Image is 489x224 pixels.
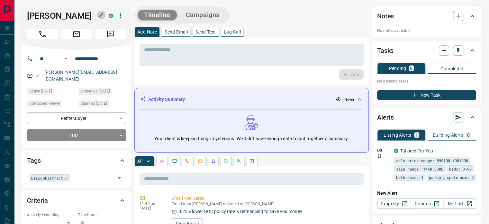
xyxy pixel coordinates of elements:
h2: Alerts [377,112,394,122]
p: 0 [410,66,412,71]
div: Criteria [27,193,126,208]
h1: [PERSON_NAME] [27,11,99,21]
svg: Requests [223,159,229,164]
span: Active [DATE] [29,88,52,94]
span: parking spots min: 2 [429,174,474,180]
h2: Criteria [27,195,48,206]
a: Property [377,199,410,209]
svg: Notes [159,159,164,164]
p: Email from [PERSON_NAME] delivered to [PERSON_NAME] [172,202,361,206]
button: Open [62,55,69,63]
div: Notes [377,8,476,24]
p: 0 [467,133,470,137]
p: Building Alerts [433,133,463,137]
button: Campaigns [179,10,226,20]
span: beds: 3-99 [449,166,472,172]
span: Claimed [DATE] [80,100,107,107]
div: Wed Sep 18 2019 [78,88,126,97]
p: Completed [440,66,463,71]
span: bathrooms: 4 [396,174,423,180]
svg: Listing Alerts [211,159,216,164]
button: Open [115,173,124,182]
h2: Notes [377,11,394,21]
a: Tailored For You [400,148,433,153]
p: [DATE] [140,206,162,210]
svg: Emails [198,159,203,164]
span: Email [61,29,92,39]
div: condos.ca [109,14,113,18]
div: Renter , Buyer [27,112,126,124]
div: Tasks [377,43,476,58]
span: DesignDistrict_1 [31,175,68,181]
p: Listing Alerts [384,133,412,137]
svg: Agent Actions [249,159,254,164]
p: Send Email [165,30,188,34]
span: Message [95,29,126,39]
span: sale price range: 899100,1901900 [396,157,468,164]
div: Alerts [377,110,476,125]
p: Log Call [224,30,241,34]
p: No notes available [377,28,476,34]
p: - Never [342,97,354,102]
p: Email - Delivered [172,195,361,202]
p: New Alert: [377,190,476,197]
h2: Tags [27,155,41,166]
span: size range: 1440,3300 [396,166,443,172]
button: New Task [377,90,476,100]
svg: Calls [185,159,190,164]
p: Timeframe: [78,212,126,218]
svg: Opportunities [236,159,241,164]
p: All [137,159,142,163]
span: Contacted - Never [29,100,60,107]
div: Sun Sep 18 2022 [27,88,75,97]
a: [PERSON_NAME][EMAIL_ADDRESS][DOMAIN_NAME] [44,70,117,82]
p: 0.25% lower BOC policy rate & refinancing to save you money [178,208,302,215]
button: Timeline [138,10,177,20]
a: Condos [410,199,443,209]
div: Wed Sep 18 2019 [78,100,126,109]
p: Activity Summary [148,96,185,103]
p: Off [377,148,390,153]
p: 11:42 am [140,201,162,206]
p: Actively Searching: [27,212,75,218]
div: TBD [27,129,126,141]
svg: Lead Browsing Activity [172,159,177,164]
span: Call [27,29,58,39]
svg: Push Notification Only [377,153,382,158]
p: Pending [389,66,406,71]
svg: Email Verified [35,73,40,78]
p: Add Note [137,30,157,34]
p: Your client is keeping things mysterious! We didn't have enough data to put together a summary. [154,135,349,142]
span: Signed up [DATE] [80,88,110,94]
h2: Tasks [377,45,394,56]
div: Activity Summary- Never [140,93,363,105]
a: Mr.Loft [443,199,476,209]
div: condos.ca [394,149,398,153]
p: No pending tasks [377,76,476,86]
div: Tags [27,153,126,168]
p: Send Text [195,30,216,34]
p: 1 [415,133,418,137]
